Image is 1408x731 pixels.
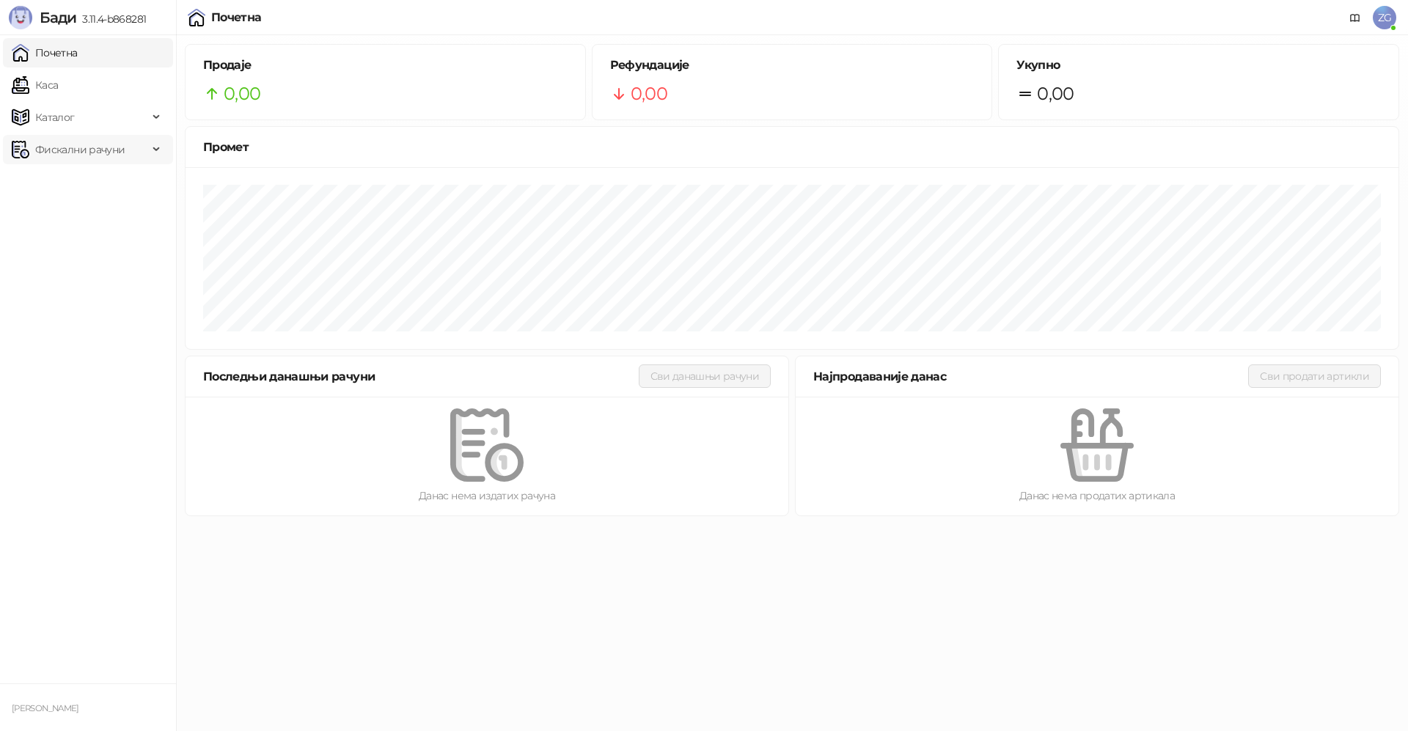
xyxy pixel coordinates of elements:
span: Каталог [35,103,75,132]
div: Почетна [211,12,262,23]
span: Фискални рачуни [35,135,125,164]
span: 0,00 [224,80,260,108]
small: [PERSON_NAME] [12,703,79,713]
h5: Укупно [1016,56,1381,74]
h5: Рефундације [610,56,975,74]
button: Сви продати артикли [1248,364,1381,388]
span: 3.11.4-b868281 [76,12,146,26]
span: Бади [40,9,76,26]
a: Почетна [12,38,78,67]
div: Промет [203,138,1381,156]
span: 0,00 [631,80,667,108]
div: Данас нема издатих рачуна [209,488,765,504]
h5: Продаје [203,56,568,74]
img: Logo [9,6,32,29]
div: Најпродаваније данас [813,367,1248,386]
span: ZG [1373,6,1396,29]
a: Каса [12,70,58,100]
div: Последњи данашњи рачуни [203,367,639,386]
a: Документација [1343,6,1367,29]
button: Сви данашњи рачуни [639,364,771,388]
div: Данас нема продатих артикала [819,488,1375,504]
span: 0,00 [1037,80,1074,108]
